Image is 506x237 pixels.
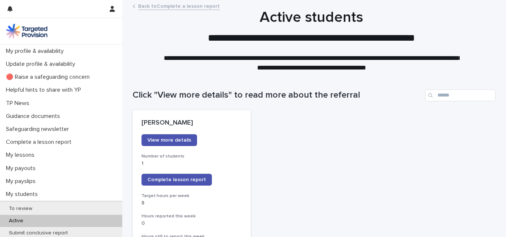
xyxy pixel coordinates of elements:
span: Complete lesson report [147,177,206,182]
h1: Click "View more details" to read more about the referral [133,90,422,101]
h3: Target hours per week [142,193,242,199]
p: 8 [142,200,242,206]
h1: Active students [130,9,493,26]
input: Search [425,89,496,101]
p: Update profile & availability [3,61,81,68]
p: Helpful hints to share with YP [3,87,87,94]
p: My payouts [3,165,41,172]
p: 1 [142,160,242,167]
span: View more details [147,138,191,143]
p: Safeguarding newsletter [3,126,75,133]
p: Guidance documents [3,113,66,120]
p: TP News [3,100,35,107]
p: Active [3,218,29,224]
h3: Number of students [142,153,242,159]
p: My payslips [3,178,41,185]
p: 🔴 Raise a safeguarding concern [3,74,96,81]
p: Submit conclusive report [3,230,74,236]
p: My students [3,191,44,198]
p: To review [3,206,38,212]
p: [PERSON_NAME] [142,119,242,127]
a: Complete lesson report [142,174,212,186]
a: Back toComplete a lesson report [138,1,220,10]
img: M5nRWzHhSzIhMunXDL62 [6,24,47,38]
h3: Hours reported this week [142,213,242,219]
p: My lessons [3,152,40,159]
p: Complete a lesson report [3,139,77,146]
a: View more details [142,134,197,146]
p: 0 [142,220,242,227]
p: My profile & availability [3,48,70,55]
